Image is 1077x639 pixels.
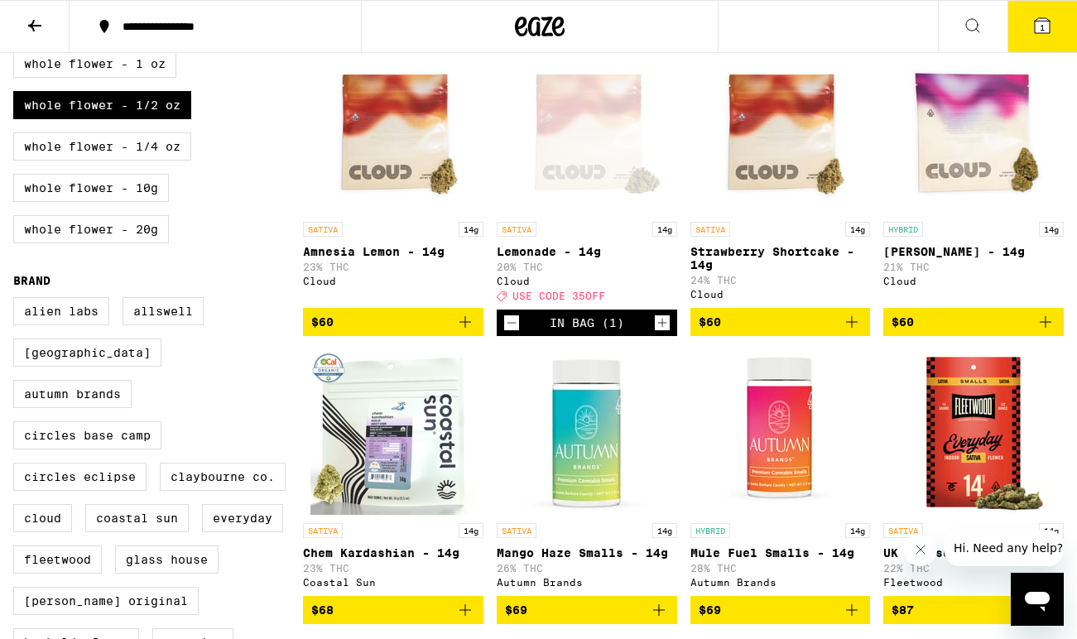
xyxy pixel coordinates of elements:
button: Decrement [503,315,520,331]
img: Fleetwood - UK Cheese Smalls - 14g [891,349,1056,515]
label: Whole Flower - 10g [13,174,169,202]
p: 14g [1039,523,1064,538]
a: Open page for Runtz - 14g from Cloud [883,48,1064,308]
span: $60 [699,315,721,329]
span: $60 [892,315,914,329]
p: 14g [1039,222,1064,237]
label: Allswell [123,297,204,325]
p: 14g [459,523,483,538]
span: $69 [505,603,527,617]
span: $60 [311,315,334,329]
p: 14g [845,222,870,237]
img: Cloud - Amnesia Lemon - 14g [310,48,476,214]
img: Cloud - Runtz - 14g [891,48,1056,214]
div: Fleetwood [883,577,1064,588]
button: Add to bag [883,308,1064,336]
div: Autumn Brands [497,577,677,588]
p: Lemonade - 14g [497,245,677,258]
p: 26% THC [497,563,677,574]
img: Cloud - Strawberry Shortcake - 14g [697,48,863,214]
button: Add to bag [303,596,483,624]
p: Amnesia Lemon - 14g [303,245,483,258]
button: Increment [654,315,671,331]
p: SATIVA [303,523,343,538]
label: Glass House [115,545,219,574]
p: 23% THC [303,262,483,272]
img: Autumn Brands - Mango Haze Smalls - 14g [504,349,670,515]
label: [GEOGRAPHIC_DATA] [13,339,161,367]
p: 14g [845,523,870,538]
label: Alien Labs [13,297,109,325]
p: SATIVA [690,222,730,237]
img: Coastal Sun - Chem Kardashian - 14g [310,349,476,515]
p: HYBRID [690,523,730,538]
a: Open page for Mule Fuel Smalls - 14g from Autumn Brands [690,349,871,596]
button: Add to bag [883,596,1064,624]
label: Whole Flower - 1 oz [13,50,176,78]
span: 1 [1040,22,1045,32]
p: 28% THC [690,563,871,574]
label: Circles Eclipse [13,463,147,491]
span: $69 [699,603,721,617]
p: 14g [652,523,677,538]
label: Circles Base Camp [13,421,161,449]
label: Whole Flower - 20g [13,215,169,243]
a: Open page for UK Cheese Smalls - 14g from Fleetwood [883,349,1064,596]
label: Whole Flower - 1/4 oz [13,132,191,161]
label: Claybourne Co. [160,463,286,491]
iframe: Button to launch messaging window [1011,573,1064,626]
button: Add to bag [690,308,871,336]
p: SATIVA [883,523,923,538]
label: Autumn Brands [13,380,132,408]
div: Coastal Sun [303,577,483,588]
p: Mango Haze Smalls - 14g [497,546,677,560]
p: 22% THC [883,563,1064,574]
span: $87 [892,603,914,617]
label: Whole Flower - 1/2 oz [13,91,191,119]
p: 24% THC [690,275,871,286]
p: 23% THC [303,563,483,574]
label: [PERSON_NAME] Original [13,587,199,615]
img: Autumn Brands - Mule Fuel Smalls - 14g [697,349,863,515]
p: [PERSON_NAME] - 14g [883,245,1064,258]
p: SATIVA [497,222,536,237]
p: Chem Kardashian - 14g [303,546,483,560]
div: Autumn Brands [690,577,871,588]
a: Open page for Mango Haze Smalls - 14g from Autumn Brands [497,349,677,596]
p: HYBRID [883,222,923,237]
p: 14g [652,222,677,237]
iframe: Message from company [944,530,1064,566]
legend: Brand [13,274,50,287]
p: 20% THC [497,262,677,272]
p: SATIVA [497,523,536,538]
span: USE CODE 35OFF [512,291,605,301]
button: Add to bag [690,596,871,624]
div: Cloud [883,276,1064,286]
span: $68 [311,603,334,617]
div: Cloud [690,289,871,300]
label: Everyday [202,504,283,532]
p: UK Cheese Smalls - 14g [883,546,1064,560]
p: Strawberry Shortcake - 14g [690,245,871,271]
label: Coastal Sun [85,504,189,532]
p: Mule Fuel Smalls - 14g [690,546,871,560]
div: Cloud [497,276,677,286]
p: 21% THC [883,262,1064,272]
div: In Bag (1) [550,316,624,329]
a: Open page for Chem Kardashian - 14g from Coastal Sun [303,349,483,596]
a: Open page for Amnesia Lemon - 14g from Cloud [303,48,483,308]
div: Cloud [303,276,483,286]
button: Add to bag [303,308,483,336]
p: 14g [459,222,483,237]
button: Add to bag [497,596,677,624]
label: Fleetwood [13,545,102,574]
a: Open page for Strawberry Shortcake - 14g from Cloud [690,48,871,308]
label: Cloud [13,504,72,532]
p: SATIVA [303,222,343,237]
a: Open page for Lemonade - 14g from Cloud [497,48,677,310]
iframe: Close message [904,533,937,566]
button: 1 [1007,1,1077,52]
